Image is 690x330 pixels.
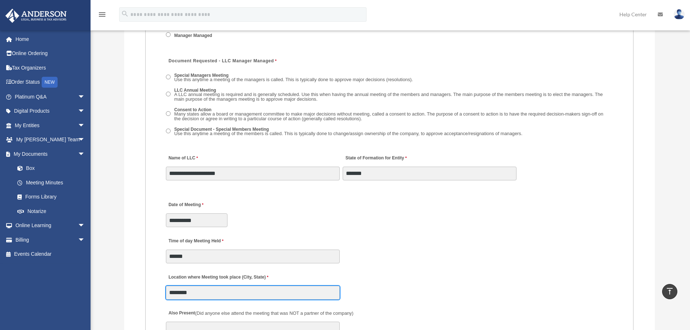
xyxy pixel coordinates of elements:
[98,10,106,19] i: menu
[166,309,355,318] label: Also Present
[343,153,408,163] label: State of Formation for Entity
[121,10,129,18] i: search
[5,147,96,161] a: My Documentsarrow_drop_down
[172,106,613,122] label: Consent to Action
[665,287,674,296] i: vertical_align_top
[195,310,354,316] span: (Did anyone else attend the meeting that was NOT a partner of the company)
[674,9,685,20] img: User Pic
[5,32,96,46] a: Home
[10,175,92,190] a: Meeting Minutes
[172,72,415,83] label: Special Managers Meeting
[172,126,525,137] label: Special Document - Special Members Meeting
[166,153,200,163] label: Name of LLC
[3,9,69,23] img: Anderson Advisors Platinum Portal
[78,133,92,147] span: arrow_drop_down
[166,200,235,210] label: Date of Meeting
[10,190,96,204] a: Forms Library
[78,118,92,133] span: arrow_drop_down
[166,272,270,282] label: Location where Meeting took place (City, State)
[78,218,92,233] span: arrow_drop_down
[5,233,96,247] a: Billingarrow_drop_down
[168,58,274,63] span: Document Requested - LLC Manager Managed
[174,131,522,136] span: Use this anytime a meeting of the members is called. This is typically done to change/assign owne...
[5,46,96,61] a: Online Ordering
[166,236,235,246] label: Time of day Meeting Held
[5,89,96,104] a: Platinum Q&Aarrow_drop_down
[5,118,96,133] a: My Entitiesarrow_drop_down
[172,87,613,103] label: LLC Annual Meeting
[42,77,58,88] div: NEW
[5,247,96,262] a: Events Calendar
[5,60,96,75] a: Tax Organizers
[174,92,603,102] span: A LLC annual meeting is required and is generally scheduled. Use this when having the annual meet...
[78,233,92,247] span: arrow_drop_down
[98,13,106,19] a: menu
[662,284,677,299] a: vertical_align_top
[78,147,92,162] span: arrow_drop_down
[5,75,96,90] a: Order StatusNEW
[78,89,92,104] span: arrow_drop_down
[174,77,413,82] span: Use this anytime a meeting of the managers is called. This is typically done to approve major dec...
[174,111,603,121] span: Many states allow a board or management committee to make major decisions without meeting, called...
[5,133,96,147] a: My [PERSON_NAME] Teamarrow_drop_down
[10,204,96,218] a: Notarize
[10,161,96,176] a: Box
[78,104,92,119] span: arrow_drop_down
[5,104,96,118] a: Digital Productsarrow_drop_down
[5,218,96,233] a: Online Learningarrow_drop_down
[172,32,215,39] label: Manager Managed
